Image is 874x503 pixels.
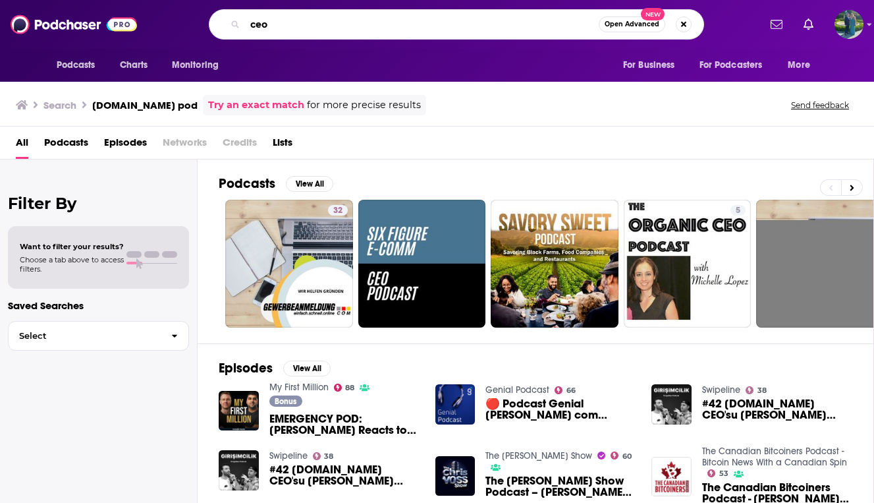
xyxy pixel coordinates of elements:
[765,13,788,36] a: Show notifications dropdown
[20,255,124,274] span: Choose a tab above to access filters.
[787,100,853,111] button: Send feedback
[485,475,636,498] span: The [PERSON_NAME] Show Podcast – [PERSON_NAME], Founder/CEO Company [DOMAIN_NAME]
[324,454,333,459] span: 38
[702,398,852,421] a: #42 Düğün.com CEO'su Emek Kırbıyık - Caps Lock Podcast
[651,457,692,497] img: The Canadian Bitcoiners Podcast - Whit Gibbs, CEO, Compass Mining
[286,176,333,192] button: View All
[219,175,275,192] h2: Podcasts
[269,464,420,487] a: #42 Düğün.com CEO'su Emek Kırbıyık - Caps Lock Podcast
[9,332,161,340] span: Select
[702,446,847,468] a: The Canadian Bitcoiners Podcast - Bitcoin News With a Canadian Spin
[44,132,88,159] a: Podcasts
[328,205,348,216] a: 32
[834,10,863,39] img: User Profile
[623,56,675,74] span: For Business
[707,469,728,477] a: 53
[345,385,354,391] span: 88
[719,471,728,477] span: 53
[624,200,751,328] a: 5
[699,56,763,74] span: For Podcasters
[163,53,236,78] button: open menu
[313,452,334,460] a: 38
[269,413,420,436] span: EMERGENCY POD: [PERSON_NAME] Reacts to [DOMAIN_NAME] CEO Firing 900 Employees
[788,56,810,74] span: More
[269,413,420,436] a: EMERGENCY POD: Shaan Reacts to Better.com CEO Firing 900 Employees
[223,132,257,159] span: Credits
[485,475,636,498] a: The Chris Voss Show Podcast – Josh Elledge, Founder/CEO Company UpMyInfluence.com
[208,98,304,113] a: Try an exact match
[11,12,137,37] img: Podchaser - Follow, Share and Rate Podcasts
[283,361,331,376] button: View All
[172,56,219,74] span: Monitoring
[702,398,852,421] span: #42 [DOMAIN_NAME] CEO'su [PERSON_NAME] Kırbıyık - Caps Lock Podcast
[273,132,292,159] a: Lists
[485,384,549,396] a: Genial Podcast
[120,56,148,74] span: Charts
[651,384,692,425] img: #42 Düğün.com CEO'su Emek Kırbıyık - Caps Lock Podcast
[8,299,189,312] p: Saved Searches
[778,53,827,78] button: open menu
[641,8,665,20] span: New
[8,194,189,213] h2: Filter By
[57,56,96,74] span: Podcasts
[555,386,576,394] a: 66
[269,464,420,487] span: #42 [DOMAIN_NAME] CEO'su [PERSON_NAME] Kırbıyık - Caps Lock Podcast
[334,384,355,392] a: 88
[43,99,76,111] h3: Search
[20,242,124,251] span: Want to filter your results?
[111,53,156,78] a: Charts
[614,53,692,78] button: open menu
[225,200,353,328] a: 32
[16,132,28,159] a: All
[485,398,636,421] a: 🔴 Podcast Genial Analisa com Rodrigo Abreu, CEO da Oi
[798,13,819,36] a: Show notifications dropdown
[269,382,329,393] a: My First Million
[47,53,113,78] button: open menu
[702,384,740,396] a: Swipeline
[8,321,189,351] button: Select
[92,99,198,111] h3: [DOMAIN_NAME] pod
[219,391,259,431] img: EMERGENCY POD: Shaan Reacts to Better.com CEO Firing 900 Employees
[730,205,746,216] a: 5
[757,388,767,394] span: 38
[245,14,599,35] input: Search podcasts, credits, & more...
[163,132,207,159] span: Networks
[834,10,863,39] span: Logged in as MegBeccari
[219,360,331,376] a: EpisodesView All
[269,450,308,461] a: Swipeline
[435,384,476,425] img: 🔴 Podcast Genial Analisa com Rodrigo Abreu, CEO da Oi
[219,175,333,192] a: PodcastsView All
[736,204,740,218] span: 5
[209,9,704,40] div: Search podcasts, credits, & more...
[566,388,576,394] span: 66
[104,132,147,159] a: Episodes
[219,450,259,490] img: #42 Düğün.com CEO'su Emek Kırbıyık - Caps Lock Podcast
[435,456,476,496] img: The Chris Voss Show Podcast – Josh Elledge, Founder/CEO Company UpMyInfluence.com
[834,10,863,39] button: Show profile menu
[746,386,767,394] a: 38
[599,16,665,32] button: Open AdvancedNew
[333,204,342,218] span: 32
[691,53,782,78] button: open menu
[622,454,632,459] span: 60
[485,450,592,461] a: The Chris Voss Show
[605,21,659,28] span: Open Advanced
[485,398,636,421] span: 🔴 Podcast Genial [PERSON_NAME] com [PERSON_NAME], CEO da Oi
[275,398,296,405] span: Bonus
[611,452,632,459] a: 60
[307,98,421,113] span: for more precise results
[219,360,273,376] h2: Episodes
